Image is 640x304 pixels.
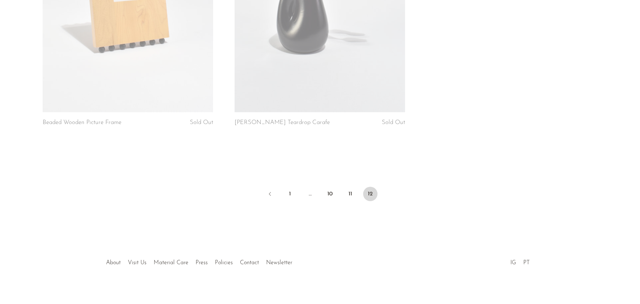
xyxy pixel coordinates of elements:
[102,254,296,268] ul: Quick links
[106,260,121,266] a: About
[128,260,146,266] a: Visit Us
[303,187,317,201] span: …
[235,119,330,126] a: [PERSON_NAME] Teardrop Carafe
[154,260,188,266] a: Material Care
[382,119,405,125] span: Sold Out
[323,187,337,201] a: 10
[510,260,516,266] a: IG
[263,187,277,203] a: Previous
[215,260,233,266] a: Policies
[283,187,297,201] a: 1
[363,187,377,201] span: 12
[343,187,357,201] a: 11
[507,254,533,268] ul: Social Medias
[196,260,208,266] a: Press
[190,119,213,125] span: Sold Out
[523,260,530,266] a: PT
[43,119,121,126] a: Beaded Wooden Picture Frame
[240,260,259,266] a: Contact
